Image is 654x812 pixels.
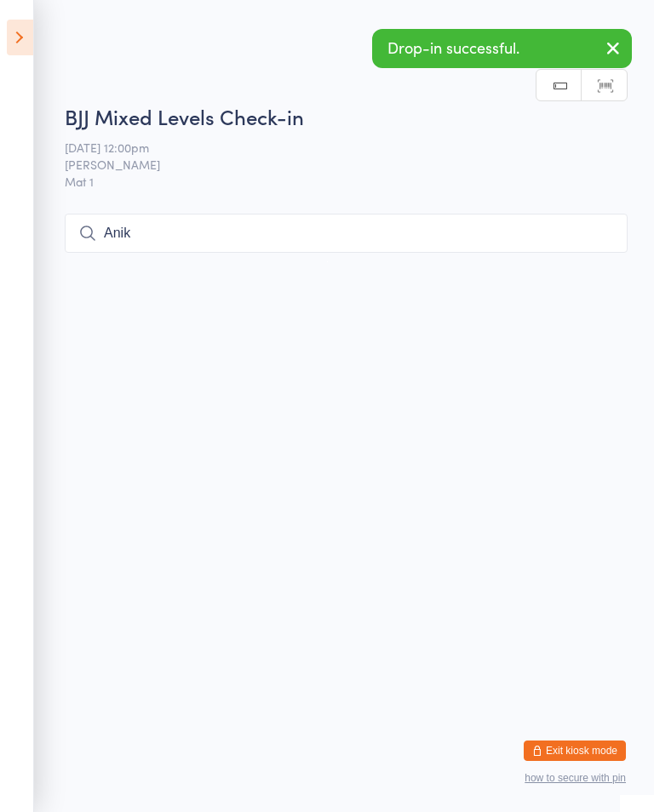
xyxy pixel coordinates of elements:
input: Search [65,214,628,253]
div: Drop-in successful. [372,29,632,68]
span: Mat 1 [65,173,628,190]
h2: BJJ Mixed Levels Check-in [65,102,628,130]
span: [DATE] 12:00pm [65,139,601,156]
span: [PERSON_NAME] [65,156,601,173]
button: Exit kiosk mode [524,741,626,761]
button: how to secure with pin [525,772,626,784]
